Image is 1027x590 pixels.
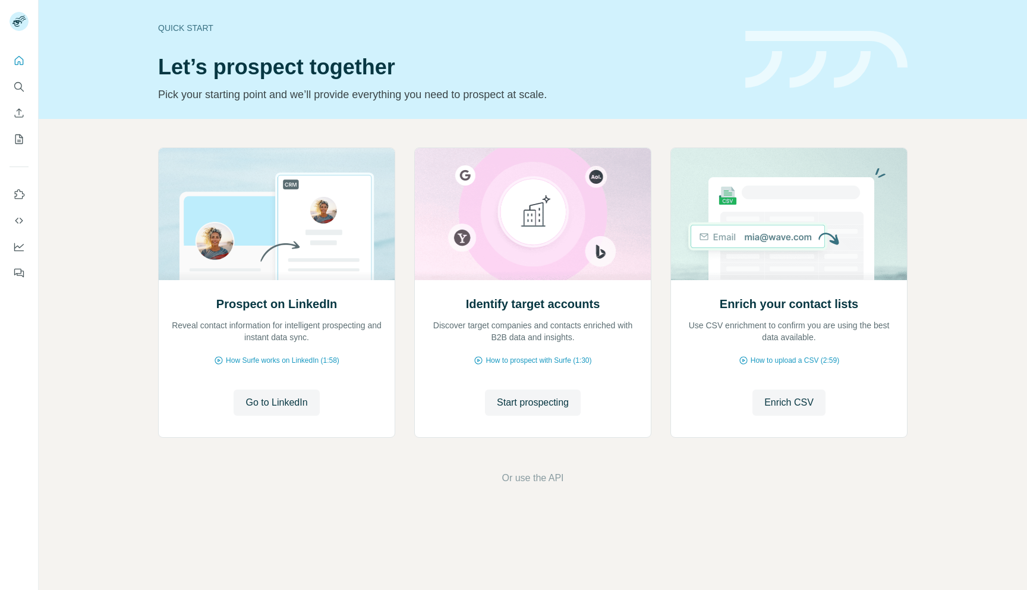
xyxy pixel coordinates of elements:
span: How to prospect with Surfe (1:30) [486,355,591,366]
button: Use Surfe API [10,210,29,231]
button: Start prospecting [485,390,581,416]
p: Pick your starting point and we’ll provide everything you need to prospect at scale. [158,86,731,103]
button: Dashboard [10,236,29,258]
button: Or use the API [502,471,563,485]
h2: Prospect on LinkedIn [216,296,337,312]
button: Search [10,76,29,98]
img: banner [745,31,908,89]
button: Enrich CSV [752,390,826,416]
span: Go to LinkedIn [245,396,307,410]
img: Identify target accounts [414,148,651,280]
p: Discover target companies and contacts enriched with B2B data and insights. [427,319,639,343]
span: How to upload a CSV (2:59) [751,355,839,366]
h2: Identify target accounts [466,296,600,312]
span: Enrich CSV [764,396,814,410]
h1: Let’s prospect together [158,55,731,79]
button: Quick start [10,50,29,71]
button: Feedback [10,262,29,284]
button: Go to LinkedIn [234,390,319,416]
button: Use Surfe on LinkedIn [10,184,29,205]
img: Prospect on LinkedIn [158,148,395,280]
img: Enrich your contact lists [670,148,908,280]
span: Start prospecting [497,396,569,410]
h2: Enrich your contact lists [720,296,858,312]
p: Reveal contact information for intelligent prospecting and instant data sync. [171,319,383,343]
p: Use CSV enrichment to confirm you are using the best data available. [683,319,895,343]
button: Enrich CSV [10,102,29,124]
span: How Surfe works on LinkedIn (1:58) [226,355,339,366]
button: My lists [10,128,29,150]
div: Quick start [158,22,731,34]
